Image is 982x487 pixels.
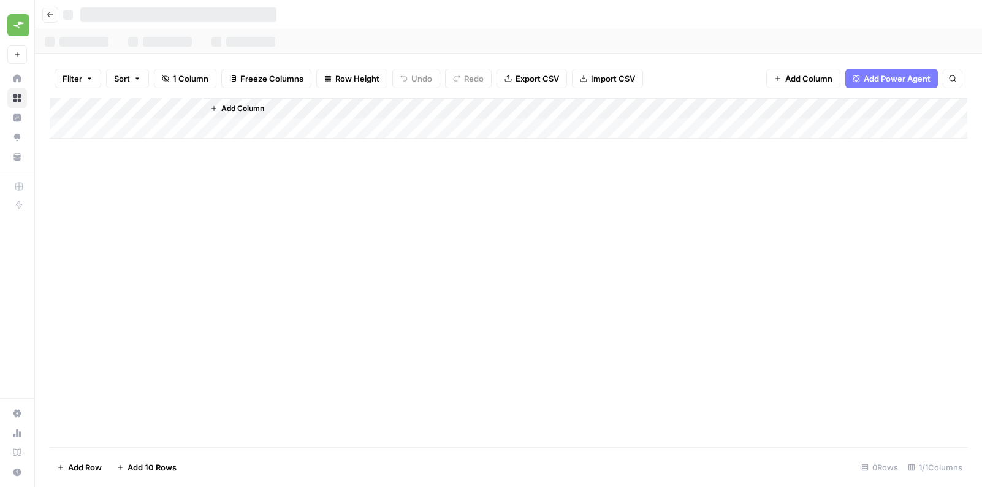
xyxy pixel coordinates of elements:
[128,461,177,474] span: Add 10 Rows
[445,69,492,88] button: Redo
[464,72,484,85] span: Redo
[50,458,109,477] button: Add Row
[7,14,29,36] img: SaaStorm Logo
[221,69,311,88] button: Freeze Columns
[7,404,27,423] a: Settings
[7,108,27,128] a: Insights
[392,69,440,88] button: Undo
[591,72,635,85] span: Import CSV
[411,72,432,85] span: Undo
[864,72,931,85] span: Add Power Agent
[766,69,840,88] button: Add Column
[316,69,387,88] button: Row Height
[106,69,149,88] button: Sort
[7,88,27,108] a: Browse
[7,69,27,88] a: Home
[856,458,903,477] div: 0 Rows
[221,103,264,114] span: Add Column
[7,462,27,482] button: Help + Support
[173,72,208,85] span: 1 Column
[497,69,567,88] button: Export CSV
[63,72,82,85] span: Filter
[7,147,27,167] a: Your Data
[335,72,379,85] span: Row Height
[114,72,130,85] span: Sort
[7,423,27,443] a: Usage
[572,69,643,88] button: Import CSV
[7,443,27,462] a: Learning Hub
[516,72,559,85] span: Export CSV
[109,458,184,477] button: Add 10 Rows
[55,69,101,88] button: Filter
[903,458,967,477] div: 1/1 Columns
[785,72,832,85] span: Add Column
[7,128,27,147] a: Opportunities
[7,10,27,40] button: Workspace: SaaStorm
[240,72,303,85] span: Freeze Columns
[205,101,269,117] button: Add Column
[68,461,102,474] span: Add Row
[845,69,938,88] button: Add Power Agent
[154,69,216,88] button: 1 Column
